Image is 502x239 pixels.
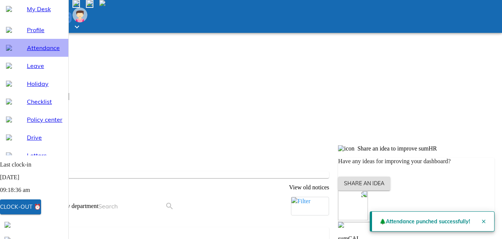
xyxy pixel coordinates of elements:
[12,184,329,191] p: View old notices
[72,7,87,22] img: Employee
[476,214,491,229] button: Close
[338,190,368,220] img: no-ideas.ff7b33e5.svg
[338,145,354,152] img: icon
[338,222,344,228] img: sumcal-outline-16px.c054fbe6.svg
[13,227,329,234] p: Not clocked-in yet
[338,177,390,190] button: Share an idea
[98,200,165,212] input: Search
[12,159,329,165] p: Noticeboard
[297,198,310,204] span: Filter
[379,218,470,226] span: 🌲 Attendance punched successfully!
[291,197,297,203] img: filter-outline-b-16px.66809d26.svg
[357,145,437,152] span: Share an idea to improve sumHR
[344,179,384,188] span: Share an idea
[338,158,495,165] p: Have any ideas for improving your dashboard?
[12,171,329,178] p: No new notices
